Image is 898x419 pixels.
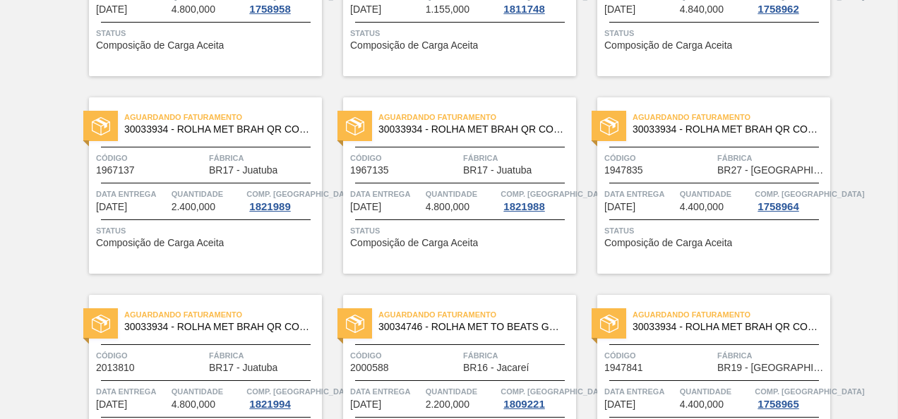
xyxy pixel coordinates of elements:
div: 1758964 [755,201,801,212]
span: 01/09/2025 [604,202,635,212]
span: BR17 - Juatuba [209,363,277,373]
span: 08/09/2025 [604,399,635,410]
span: Aguardando Faturamento [378,308,576,322]
span: Status [96,26,318,40]
span: BR19 - Nova Rio [717,363,827,373]
span: Comp. Carga [501,384,610,399]
a: Comp. [GEOGRAPHIC_DATA]1758964 [755,187,827,212]
div: 1821989 [246,201,293,212]
span: Aguardando Faturamento [633,308,830,322]
span: 1947841 [604,363,643,373]
span: Código [96,151,205,165]
span: 4.800,000 [172,399,215,410]
span: Status [604,26,827,40]
div: 1758958 [246,4,293,15]
span: Fábrica [463,348,573,363]
span: Composição de Carga Aceita [96,40,224,51]
span: 1967135 [350,165,389,176]
span: 2.400,000 [172,202,215,212]
span: Quantidade [680,384,752,399]
span: Fábrica [209,151,318,165]
span: 25/08/2025 [604,4,635,15]
a: Comp. [GEOGRAPHIC_DATA]1809221 [501,384,573,410]
span: 01/09/2025 [350,202,381,212]
span: Data entrega [96,187,168,201]
a: statusAguardando Faturamento30033934 - ROLHA MET BRAH QR CODE 021CX105Código1947835FábricaBR27 - ... [576,97,830,274]
span: Data entrega [96,384,168,399]
span: 2.200,000 [426,399,469,410]
span: 04/09/2025 [96,399,127,410]
span: 4.800,000 [172,4,215,15]
span: Comp. Carga [755,187,864,201]
span: Data entrega [604,384,676,399]
span: 4.400,000 [680,202,724,212]
span: BR17 - Juatuba [463,165,532,176]
span: 30033934 - ROLHA MET BRAH QR CODE 021CX105 [124,322,311,332]
span: Status [350,26,573,40]
span: 1947835 [604,165,643,176]
span: 30033934 - ROLHA MET BRAH QR CODE 021CX105 [378,124,565,135]
span: Código [604,151,714,165]
img: status [92,117,110,135]
img: status [600,117,618,135]
a: Comp. [GEOGRAPHIC_DATA]1821988 [501,187,573,212]
span: Fábrica [209,348,318,363]
span: 4.800,000 [426,202,469,212]
div: 1758962 [755,4,801,15]
span: Aguardando Faturamento [124,308,322,322]
span: Quantidade [680,187,752,201]
span: Quantidade [426,187,498,201]
span: Composição de Carga Aceita [350,238,478,248]
span: Fábrica [463,151,573,165]
div: 1821994 [246,399,293,410]
span: 30034746 - ROLHA MET TO BEATS GREEN MIX [378,322,565,332]
span: Aguardando Faturamento [124,110,322,124]
span: Data entrega [604,187,676,201]
a: statusAguardando Faturamento30033934 - ROLHA MET BRAH QR CODE 021CX105Código1967137FábricaBR17 - ... [68,97,322,274]
span: Código [96,348,205,363]
span: 30033934 - ROLHA MET BRAH QR CODE 021CX105 [633,322,819,332]
span: 30033934 - ROLHA MET BRAH QR CODE 021CX105 [633,124,819,135]
div: 1758965 [755,399,801,410]
span: 4.400,000 [680,399,724,410]
span: 16/06/2025 [96,4,127,15]
span: Quantidade [172,384,244,399]
img: status [600,315,618,333]
span: Status [350,224,573,238]
span: Fábrica [717,151,827,165]
span: 1967137 [96,165,135,176]
div: 1809221 [501,399,547,410]
a: Comp. [GEOGRAPHIC_DATA]1758965 [755,384,827,410]
span: 01/09/2025 [96,202,127,212]
img: status [92,315,110,333]
span: Código [350,151,460,165]
span: Composição de Carga Aceita [604,40,732,51]
span: Data entrega [350,384,422,399]
span: BR17 - Juatuba [209,165,277,176]
span: Composição de Carga Aceita [350,40,478,51]
span: BR27 - Nova Minas [717,165,827,176]
span: 2000588 [350,363,389,373]
span: Código [350,348,460,363]
span: Quantidade [172,187,244,201]
a: statusAguardando Faturamento30033934 - ROLHA MET BRAH QR CODE 021CX105Código1967135FábricaBR17 - ... [322,97,576,274]
span: 30033934 - ROLHA MET BRAH QR CODE 021CX105 [124,124,311,135]
span: 4.840,000 [680,4,724,15]
span: 05/09/2025 [350,399,381,410]
span: Comp. Carga [755,384,864,399]
span: Composição de Carga Aceita [96,238,224,248]
img: status [346,117,364,135]
a: Comp. [GEOGRAPHIC_DATA]1821989 [246,187,318,212]
div: 1821988 [501,201,547,212]
span: 15/08/2025 [350,4,381,15]
a: Comp. [GEOGRAPHIC_DATA]1821994 [246,384,318,410]
span: Fábrica [717,348,827,363]
span: Aguardando Faturamento [633,110,830,124]
span: Comp. Carga [501,187,610,201]
span: Status [96,224,318,238]
span: Comp. Carga [246,187,356,201]
span: 1.155,000 [426,4,469,15]
span: Composição de Carga Aceita [604,238,732,248]
span: Comp. Carga [246,384,356,399]
div: 1811748 [501,4,547,15]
